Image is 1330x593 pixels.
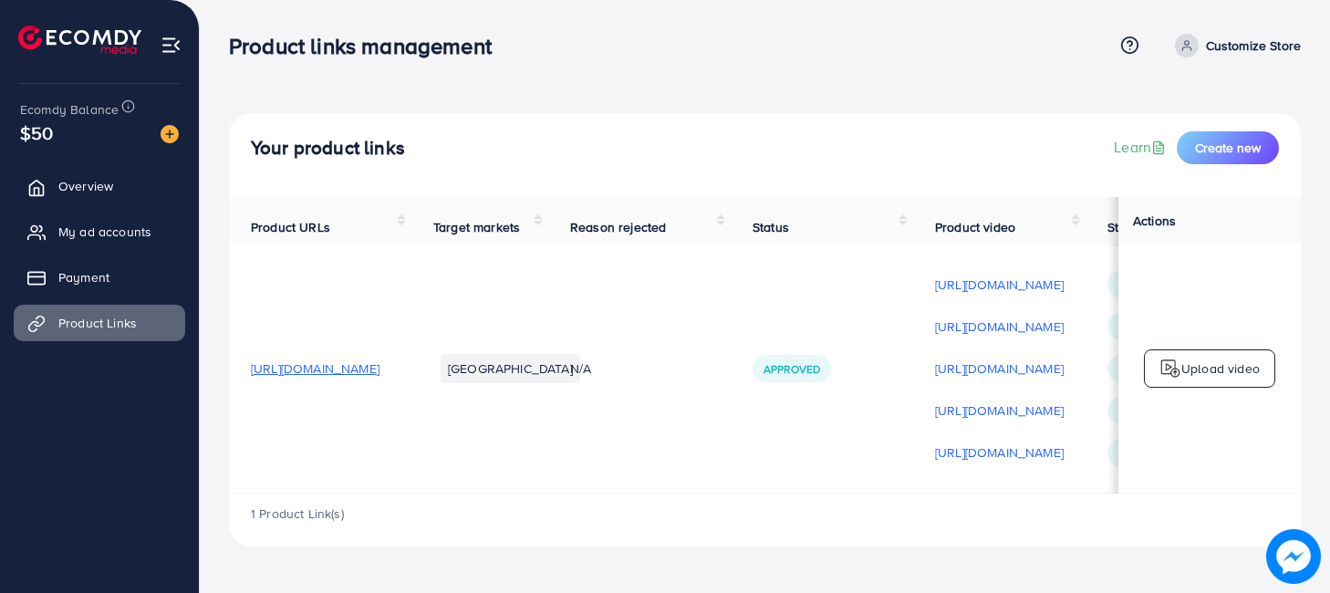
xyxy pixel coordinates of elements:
[935,358,1064,380] p: [URL][DOMAIN_NAME]
[1133,212,1176,230] span: Actions
[764,361,820,377] span: Approved
[935,442,1064,463] p: [URL][DOMAIN_NAME]
[1114,137,1169,158] a: Learn
[18,26,141,54] img: logo
[433,218,520,236] span: Target markets
[14,305,185,341] a: Product Links
[1159,358,1181,380] img: logo
[251,137,405,160] h4: Your product links
[753,218,789,236] span: Status
[58,314,137,332] span: Product Links
[1181,358,1260,380] p: Upload video
[570,359,591,378] span: N/A
[58,177,113,195] span: Overview
[14,259,185,296] a: Payment
[251,505,344,523] span: 1 Product Link(s)
[161,125,179,143] img: image
[1168,34,1301,57] a: Customize Store
[58,223,151,241] span: My ad accounts
[935,316,1064,338] p: [URL][DOMAIN_NAME]
[251,359,379,378] span: [URL][DOMAIN_NAME]
[161,35,182,56] img: menu
[1266,529,1320,583] img: image
[20,100,119,119] span: Ecomdy Balance
[441,354,580,383] li: [GEOGRAPHIC_DATA]
[1206,35,1301,57] p: Customize Store
[935,400,1064,421] p: [URL][DOMAIN_NAME]
[58,268,109,286] span: Payment
[251,218,330,236] span: Product URLs
[935,274,1064,296] p: [URL][DOMAIN_NAME]
[1177,131,1279,164] button: Create new
[229,33,506,59] h3: Product links management
[570,218,666,236] span: Reason rejected
[935,218,1015,236] span: Product video
[1195,139,1261,157] span: Create new
[14,168,185,204] a: Overview
[20,120,53,146] span: $50
[14,213,185,250] a: My ad accounts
